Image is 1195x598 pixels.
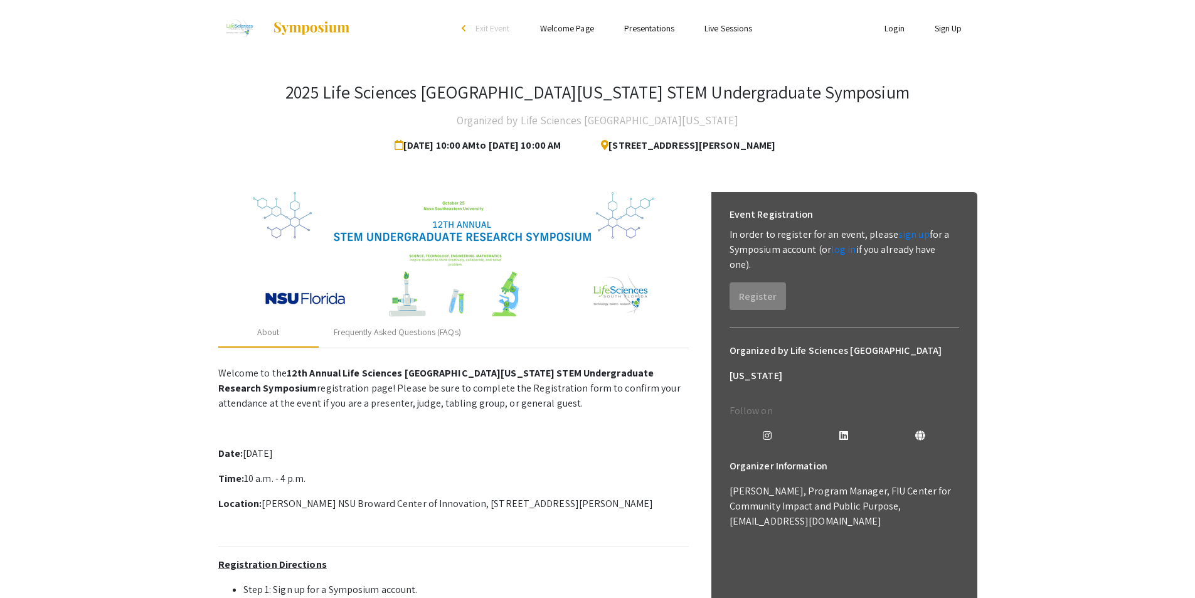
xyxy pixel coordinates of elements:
[624,23,674,34] a: Presentations
[218,471,689,486] p: 10 a.m. - 4 p.m.
[730,282,786,310] button: Register
[457,108,738,133] h4: Organized by Life Sciences [GEOGRAPHIC_DATA][US_STATE]
[884,23,905,34] a: Login
[730,454,959,479] h6: Organizer Information
[540,23,594,34] a: Welcome Page
[218,366,654,395] strong: 12th Annual Life Sciences [GEOGRAPHIC_DATA][US_STATE] STEM Undergraduate Research Symposium
[730,338,959,388] h6: Organized by Life Sciences [GEOGRAPHIC_DATA][US_STATE]
[898,228,930,241] a: sign up
[730,202,814,227] h6: Event Registration
[218,558,327,571] u: Registration Directions
[730,484,959,529] p: [PERSON_NAME], Program Manager, FIU Center for Community Impact and Public Purpose, [EMAIL_ADDRES...
[395,133,566,158] span: [DATE] 10:00 AM to [DATE] 10:00 AM
[935,23,962,34] a: Sign Up
[218,497,262,510] strong: Location:
[704,23,752,34] a: Live Sessions
[257,326,280,339] div: About
[218,13,260,44] img: 2025 Life Sciences South Florida STEM Undergraduate Symposium
[730,403,959,419] p: Follow on
[475,23,510,34] span: Exit Event
[218,446,689,461] p: [DATE]
[272,21,351,36] img: Symposium by ForagerOne
[730,227,959,272] p: In order to register for an event, please for a Symposium account (or if you already have one).
[253,192,654,318] img: 32153a09-f8cb-4114-bf27-cfb6bc84fc69.png
[218,472,245,485] strong: Time:
[243,582,689,597] li: Step 1: Sign up for a Symposium account.
[285,82,910,103] h3: 2025 Life Sciences [GEOGRAPHIC_DATA][US_STATE] STEM Undergraduate Symposium
[218,496,689,511] p: [PERSON_NAME] NSU Broward Center of Innovation, [STREET_ADDRESS][PERSON_NAME]
[334,326,461,339] div: Frequently Asked Questions (FAQs)
[462,24,469,32] div: arrow_back_ios
[831,243,856,256] a: log in
[591,133,775,158] span: [STREET_ADDRESS][PERSON_NAME]
[218,13,351,44] a: 2025 Life Sciences South Florida STEM Undergraduate Symposium
[218,366,689,411] p: Welcome to the registration page! Please be sure to complete the Registration form to confirm you...
[218,447,243,460] strong: Date:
